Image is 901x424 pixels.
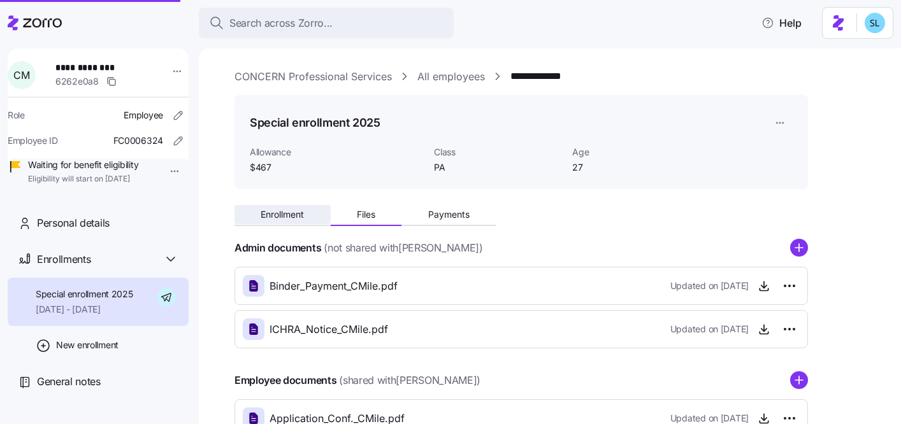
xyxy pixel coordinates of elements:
[37,215,110,231] span: Personal details
[761,15,802,31] span: Help
[55,75,99,88] span: 6262e0a8
[790,371,808,389] svg: add icon
[124,109,163,122] span: Employee
[13,70,29,80] span: C M
[270,278,398,294] span: Binder_Payment_CMile.pdf
[36,288,133,300] span: Special enrollment 2025
[670,323,749,336] span: Updated on [DATE]
[670,279,749,292] span: Updated on [DATE]
[339,372,480,388] span: (shared with [PERSON_NAME] )
[28,159,138,171] span: Waiting for benefit eligibility
[324,240,482,256] span: (not shared with [PERSON_NAME] )
[28,174,138,185] span: Eligibility will start on [DATE]
[751,10,812,36] button: Help
[357,210,375,219] span: Files
[229,15,333,31] span: Search across Zorro...
[36,303,133,316] span: [DATE] - [DATE]
[8,109,25,122] span: Role
[113,134,163,147] span: FC0006324
[234,373,336,388] h4: Employee documents
[250,115,380,131] h1: Special enrollment 2025
[572,146,700,159] span: Age
[8,134,58,147] span: Employee ID
[37,374,101,390] span: General notes
[234,241,321,255] h4: Admin documents
[417,69,485,85] a: All employees
[434,146,562,159] span: Class
[199,8,454,38] button: Search across Zorro...
[250,161,424,174] span: $467
[790,239,808,257] svg: add icon
[270,322,388,337] span: ICHRA_Notice_CMile.pdf
[434,161,562,174] span: PA
[234,69,392,85] a: CONCERN Professional Services
[261,210,304,219] span: Enrollment
[250,146,424,159] span: Allowance
[428,210,470,219] span: Payments
[56,339,119,351] span: New enrollment
[572,161,700,174] span: 27
[37,251,90,267] span: Enrollments
[865,13,885,33] img: 7c620d928e46699fcfb78cede4daf1d1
